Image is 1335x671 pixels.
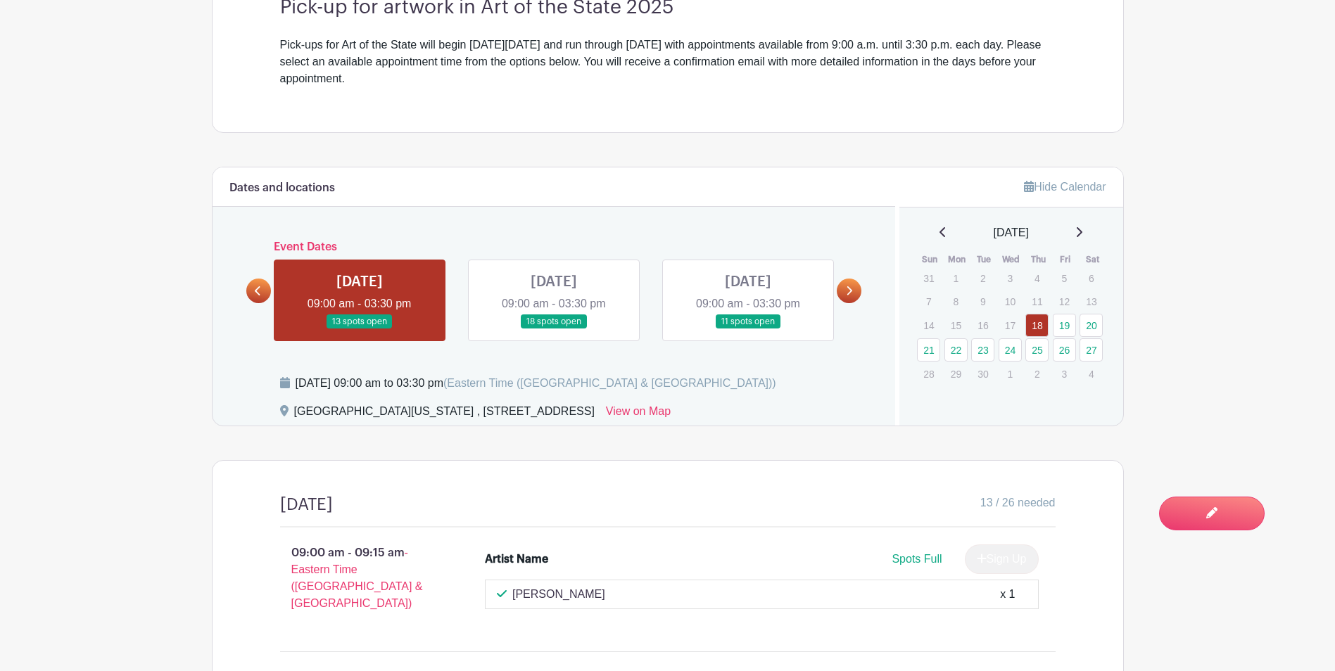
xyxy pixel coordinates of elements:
[994,224,1029,241] span: [DATE]
[1080,314,1103,337] a: 20
[1025,290,1049,312] p: 11
[971,267,994,289] p: 2
[271,241,837,254] h6: Event Dates
[1053,267,1076,289] p: 5
[944,314,968,336] p: 15
[294,403,595,426] div: [GEOGRAPHIC_DATA][US_STATE] , [STREET_ADDRESS]
[229,181,335,195] h6: Dates and locations
[1052,253,1080,267] th: Fri
[280,494,333,515] h4: [DATE]
[1024,181,1106,193] a: Hide Calendar
[971,290,994,312] p: 9
[1053,314,1076,337] a: 19
[916,253,944,267] th: Sun
[917,363,940,385] p: 28
[1025,314,1049,337] a: 18
[999,363,1022,385] p: 1
[1053,338,1076,362] a: 26
[999,338,1022,362] a: 24
[512,586,605,603] p: [PERSON_NAME]
[1080,363,1103,385] p: 4
[1025,363,1049,385] p: 2
[999,290,1022,312] p: 10
[971,363,994,385] p: 30
[1025,338,1049,362] a: 25
[944,253,971,267] th: Mon
[258,539,463,618] p: 09:00 am - 09:15 am
[970,253,998,267] th: Tue
[892,553,942,565] span: Spots Full
[1053,290,1076,312] p: 12
[1000,586,1015,603] div: x 1
[999,267,1022,289] p: 3
[1080,338,1103,362] a: 27
[1079,253,1106,267] th: Sat
[443,377,776,389] span: (Eastern Time ([GEOGRAPHIC_DATA] & [GEOGRAPHIC_DATA]))
[485,551,548,568] div: Artist Name
[999,314,1022,336] p: 17
[1025,253,1052,267] th: Thu
[971,314,994,336] p: 16
[917,267,940,289] p: 31
[944,363,968,385] p: 29
[917,314,940,336] p: 14
[980,494,1056,511] span: 13 / 26 needed
[917,338,940,362] a: 21
[971,338,994,362] a: 23
[280,37,1056,87] div: Pick-ups for Art of the State will begin [DATE][DATE] and run through [DATE] with appointments av...
[291,547,423,609] span: - Eastern Time ([GEOGRAPHIC_DATA] & [GEOGRAPHIC_DATA])
[944,267,968,289] p: 1
[944,338,968,362] a: 22
[1025,267,1049,289] p: 4
[944,290,968,312] p: 8
[1080,267,1103,289] p: 6
[917,290,940,312] p: 7
[998,253,1025,267] th: Wed
[606,403,671,426] a: View on Map
[1080,290,1103,312] p: 13
[1053,363,1076,385] p: 3
[296,375,776,392] div: [DATE] 09:00 am to 03:30 pm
